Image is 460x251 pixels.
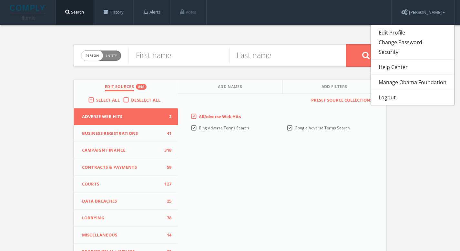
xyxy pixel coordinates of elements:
[74,210,178,227] button: Lobbying78
[74,80,178,94] button: Edit Sources846
[136,84,147,90] div: 846
[106,53,117,58] span: Entity
[162,114,171,120] span: 2
[308,97,376,104] span: Preset Source Collections
[295,125,350,131] span: Google Adverse Terms Search
[322,84,347,91] span: Add Filters
[74,193,178,210] button: Data Breaches25
[371,28,454,37] a: Edit Profile
[82,164,162,171] span: Contracts & Payments
[74,125,178,142] button: Business Registrations41
[162,147,171,154] span: 318
[162,164,171,171] span: 59
[371,62,454,72] a: Help Center
[162,181,171,187] span: 127
[81,51,103,61] span: person
[199,125,249,131] span: Bing Adverse Terms Search
[82,181,162,187] span: Courts
[131,97,160,103] span: Deselect All
[371,47,454,57] a: Security
[162,232,171,238] span: 14
[82,114,162,120] span: Adverse Web Hits
[82,215,162,221] span: Lobbying
[82,130,162,137] span: Business Registrations
[105,84,134,91] span: Edit Sources
[282,80,386,94] button: Add Filters
[371,93,454,102] a: Logout
[162,130,171,137] span: 41
[74,142,178,159] button: Campaign Finance318
[162,198,171,205] span: 25
[199,114,241,119] span: All Adverse Web Hits
[178,80,282,94] button: Add Names
[74,176,178,193] button: Courts127
[308,97,380,104] button: Preset Source Collections
[371,77,454,87] a: Manage Obama Foundation
[82,147,162,154] span: Campaign Finance
[162,215,171,221] span: 78
[74,227,178,244] button: Miscellaneous14
[371,37,454,47] a: Change Password
[82,198,162,205] span: Data Breaches
[218,84,242,91] span: Add Names
[96,97,120,103] span: Select All
[74,108,178,125] button: Adverse Web Hits2
[10,5,46,20] img: illumis
[74,159,178,176] button: Contracts & Payments59
[82,232,162,238] span: Miscellaneous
